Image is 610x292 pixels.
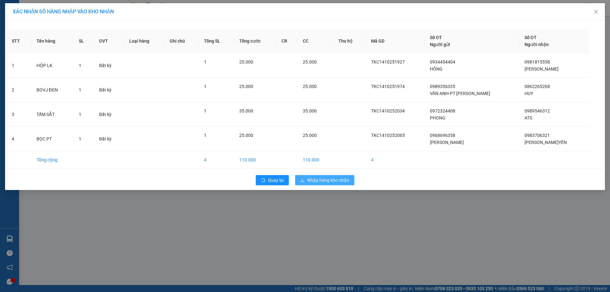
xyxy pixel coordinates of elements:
span: 1 [79,87,81,92]
span: 0989546312 [525,108,550,113]
span: Số ĐT [525,35,537,40]
span: [PERSON_NAME] [525,66,559,71]
td: HỘP LK [31,53,74,78]
th: Tổng SL [199,29,234,53]
td: Bất kỳ [94,53,124,78]
td: BỌC PT [31,127,74,151]
span: 35.000 [239,108,253,113]
td: 3 [7,102,31,127]
span: TKC1410251927 [371,59,405,65]
td: 2 [7,78,31,102]
th: SL [74,29,94,53]
span: PHONG [430,115,445,120]
span: [PERSON_NAME]YÊN [525,140,567,145]
span: 1 [204,59,207,65]
span: 0983706321 [525,133,550,138]
span: 1 [204,133,207,138]
span: HỒNG [430,66,443,71]
span: 25.000 [303,84,317,89]
button: Close [587,3,605,21]
span: 25.000 [239,59,253,65]
td: 4 [7,127,31,151]
th: CR [276,29,298,53]
span: 0968696358 [430,133,455,138]
th: Mã GD [366,29,425,53]
span: download [300,178,305,183]
span: 25.000 [303,133,317,138]
span: 0981815558 [525,59,550,65]
th: Loại hàng [124,29,165,53]
span: 0862265268 [525,84,550,89]
button: downloadNhập hàng kho nhận [295,175,354,185]
span: 0989356335 [430,84,455,89]
td: 110.000 [298,151,334,169]
span: TKC1410252065 [371,133,405,138]
span: TKC1410252034 [371,108,405,113]
span: 0972324408 [430,108,455,113]
span: Nhập hàng kho nhận [307,177,349,184]
td: 110.000 [234,151,276,169]
span: close [593,9,599,14]
td: 4 [366,151,425,169]
span: Người nhận [525,42,549,47]
span: Quay lại [268,177,284,184]
span: Người gửi [430,42,450,47]
td: Bất kỳ [94,127,124,151]
span: rollback [261,178,265,183]
td: Bất kỳ [94,102,124,127]
span: TKC1410251974 [371,84,405,89]
button: rollbackQuay lại [256,175,289,185]
span: 25.000 [239,84,253,89]
span: 25.000 [303,59,317,65]
th: CC [298,29,334,53]
span: 1 [79,112,81,117]
th: Ghi chú [165,29,199,53]
span: 1 [204,84,207,89]
span: ATS [525,115,532,120]
td: 1 [7,53,31,78]
th: Tổng cước [234,29,276,53]
span: 1 [204,108,207,113]
th: STT [7,29,31,53]
td: 4 [199,151,234,169]
span: VÂN ANH-PT [PERSON_NAME] [430,91,490,96]
td: Bất kỳ [94,78,124,102]
span: 0934454404 [430,59,455,65]
span: HUY [525,91,533,96]
span: XÁC NHẬN SỐ HÀNG NHẬP VÀO KHO NHẬN [13,9,114,15]
td: TẤM SẮT [31,102,74,127]
span: 25.000 [239,133,253,138]
th: Tên hàng [31,29,74,53]
span: 1 [79,63,81,68]
span: 1 [79,136,81,141]
span: Số ĐT [430,35,442,40]
td: BOVJ ĐEN [31,78,74,102]
th: Thu hộ [333,29,366,53]
span: 35.000 [303,108,317,113]
span: [PERSON_NAME] [430,140,464,145]
td: Tổng cộng [31,151,74,169]
th: ĐVT [94,29,124,53]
